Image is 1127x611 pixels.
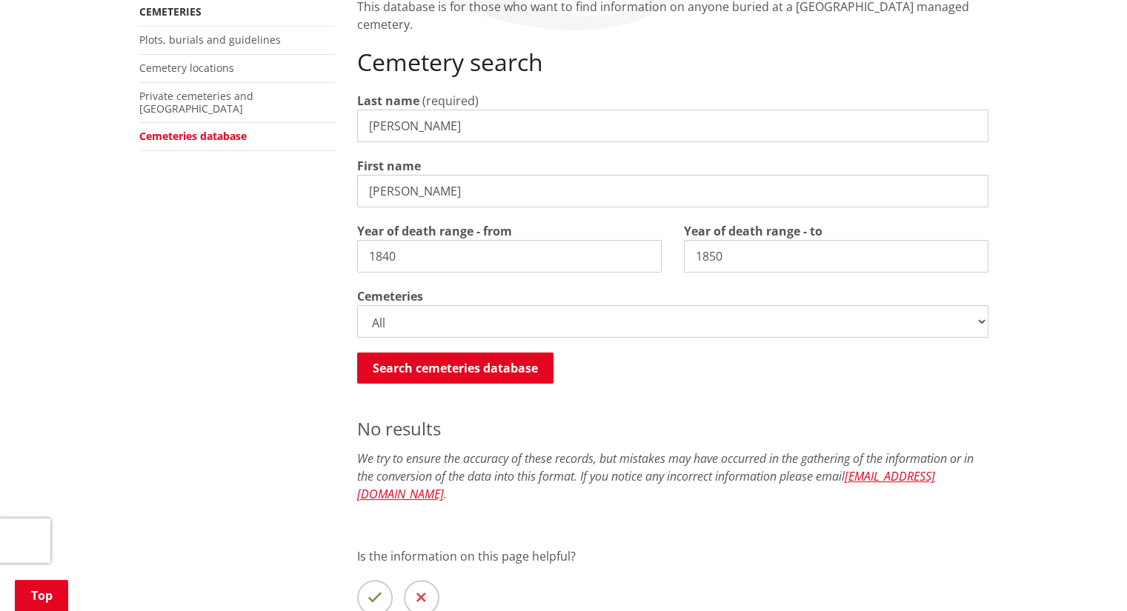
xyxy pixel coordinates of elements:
[422,93,479,109] span: (required)
[139,33,281,47] a: Plots, burials and guidelines
[357,240,662,273] input: e.g. 1860
[684,240,988,273] input: e.g. 2025
[357,222,512,240] label: Year of death range - from
[357,547,988,565] p: Is the information on this page helpful?
[684,222,822,240] label: Year of death range - to
[357,48,988,76] h2: Cemetery search
[139,89,253,116] a: Private cemeteries and [GEOGRAPHIC_DATA]
[139,61,234,75] a: Cemetery locations
[357,468,935,502] a: [EMAIL_ADDRESS][DOMAIN_NAME]
[357,287,423,305] label: Cemeteries
[357,92,419,110] label: Last name
[357,110,988,142] input: e.g. Smith
[357,157,421,175] label: First name
[357,175,988,207] input: e.g. John
[1059,549,1112,602] iframe: Messenger Launcher
[357,415,988,442] p: No results
[15,580,68,611] a: Top
[139,129,247,143] a: Cemeteries database
[357,353,553,384] button: Search cemeteries database
[357,450,974,502] em: We try to ensure the accuracy of these records, but mistakes may have occurred in the gathering o...
[139,4,202,19] a: Cemeteries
